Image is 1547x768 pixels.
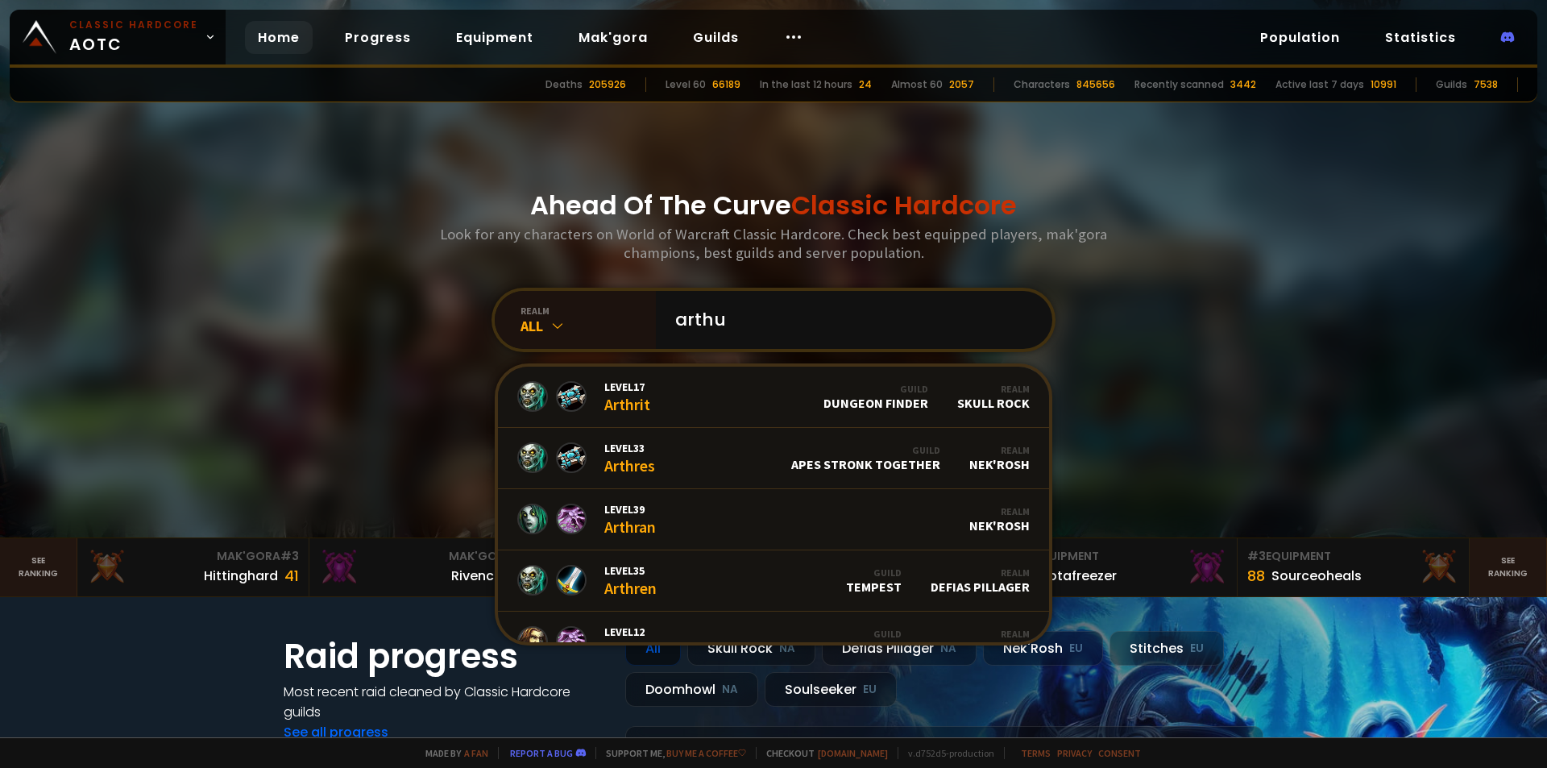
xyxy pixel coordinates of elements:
[604,625,657,659] div: Arthred
[846,567,902,595] div: Tempest
[498,428,1049,489] a: Level33ArthresGuildApes Stronk TogetherRealmNek'Rosh
[566,21,661,54] a: Mak'gora
[791,187,1017,223] span: Classic Hardcore
[666,77,706,92] div: Level 60
[859,77,872,92] div: 24
[604,441,655,455] span: Level 33
[1098,747,1141,759] a: Consent
[931,628,1030,640] div: Realm
[604,625,657,639] span: Level 12
[1230,77,1256,92] div: 3442
[69,18,198,32] small: Classic Hardcore
[1014,77,1070,92] div: Characters
[779,641,795,657] small: NA
[284,682,606,722] h4: Most recent raid cleaned by Classic Hardcore guilds
[1069,641,1083,657] small: EU
[1006,538,1238,596] a: #2Equipment88Notafreezer
[284,631,606,682] h1: Raid progress
[756,747,888,759] span: Checkout
[898,747,994,759] span: v. d752d5 - production
[280,548,299,564] span: # 3
[284,723,388,741] a: See all progress
[791,444,940,456] div: Guild
[604,563,657,578] span: Level 35
[666,747,746,759] a: Buy me a coffee
[969,505,1030,517] div: Realm
[1436,77,1467,92] div: Guilds
[666,291,1033,349] input: Search a character...
[863,682,877,698] small: EU
[791,444,940,472] div: Apes Stronk Together
[309,538,541,596] a: Mak'Gora#2Rivench100
[969,444,1030,472] div: Nek'Rosh
[1247,548,1459,565] div: Equipment
[1190,641,1204,657] small: EU
[77,538,309,596] a: Mak'Gora#3Hittinghard41
[625,672,758,707] div: Doomhowl
[1271,566,1362,586] div: Sourceoheals
[604,502,656,517] span: Level 39
[530,186,1017,225] h1: Ahead Of The Curve
[464,747,488,759] a: a fan
[1371,77,1396,92] div: 10991
[1275,77,1364,92] div: Active last 7 days
[10,10,226,64] a: Classic HardcoreAOTC
[625,631,681,666] div: All
[949,77,974,92] div: 2057
[595,747,746,759] span: Support me,
[823,383,928,411] div: Dungeon Finder
[823,383,928,395] div: Guild
[589,77,626,92] div: 205926
[1470,538,1547,596] a: Seeranking
[284,565,299,587] div: 41
[433,225,1114,262] h3: Look for any characters on World of Warcraft Classic Hardcore. Check best equipped players, mak'g...
[818,747,888,759] a: [DOMAIN_NAME]
[498,367,1049,428] a: Level17ArthritGuildDungeon FinderRealmSkull Rock
[745,628,902,656] div: Fellowship of the Bling
[521,305,656,317] div: realm
[687,631,815,666] div: Skull Rock
[765,672,897,707] div: Soulseeker
[604,441,655,475] div: Arthres
[332,21,424,54] a: Progress
[521,317,656,335] div: All
[1015,548,1227,565] div: Equipment
[498,550,1049,612] a: Level35ArthrenGuildTempestRealmDefias Pillager
[451,566,502,586] div: Rivench
[822,631,977,666] div: Defias Pillager
[680,21,752,54] a: Guilds
[1247,548,1266,564] span: # 3
[931,628,1030,656] div: Defias Pillager
[245,21,313,54] a: Home
[722,682,738,698] small: NA
[940,641,956,657] small: NA
[846,567,902,579] div: Guild
[1247,565,1265,587] div: 88
[957,383,1030,395] div: Realm
[1474,77,1498,92] div: 7538
[498,612,1049,673] a: Level12ArthredGuildFellowship of the BlingRealmDefias Pillager
[1076,77,1115,92] div: 845656
[604,380,650,394] span: Level 17
[760,77,852,92] div: In the last 12 hours
[931,567,1030,595] div: Defias Pillager
[510,747,573,759] a: Report a bug
[1238,538,1470,596] a: #3Equipment88Sourceoheals
[891,77,943,92] div: Almost 60
[498,489,1049,550] a: Level39ArthranRealmNek'Rosh
[745,628,902,640] div: Guild
[1021,747,1051,759] a: Terms
[983,631,1103,666] div: Nek'Rosh
[969,444,1030,456] div: Realm
[712,77,740,92] div: 66189
[969,505,1030,533] div: Nek'Rosh
[443,21,546,54] a: Equipment
[604,502,656,537] div: Arthran
[416,747,488,759] span: Made by
[957,383,1030,411] div: Skull Rock
[1372,21,1469,54] a: Statistics
[1039,566,1117,586] div: Notafreezer
[1057,747,1092,759] a: Privacy
[87,548,299,565] div: Mak'Gora
[545,77,583,92] div: Deaths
